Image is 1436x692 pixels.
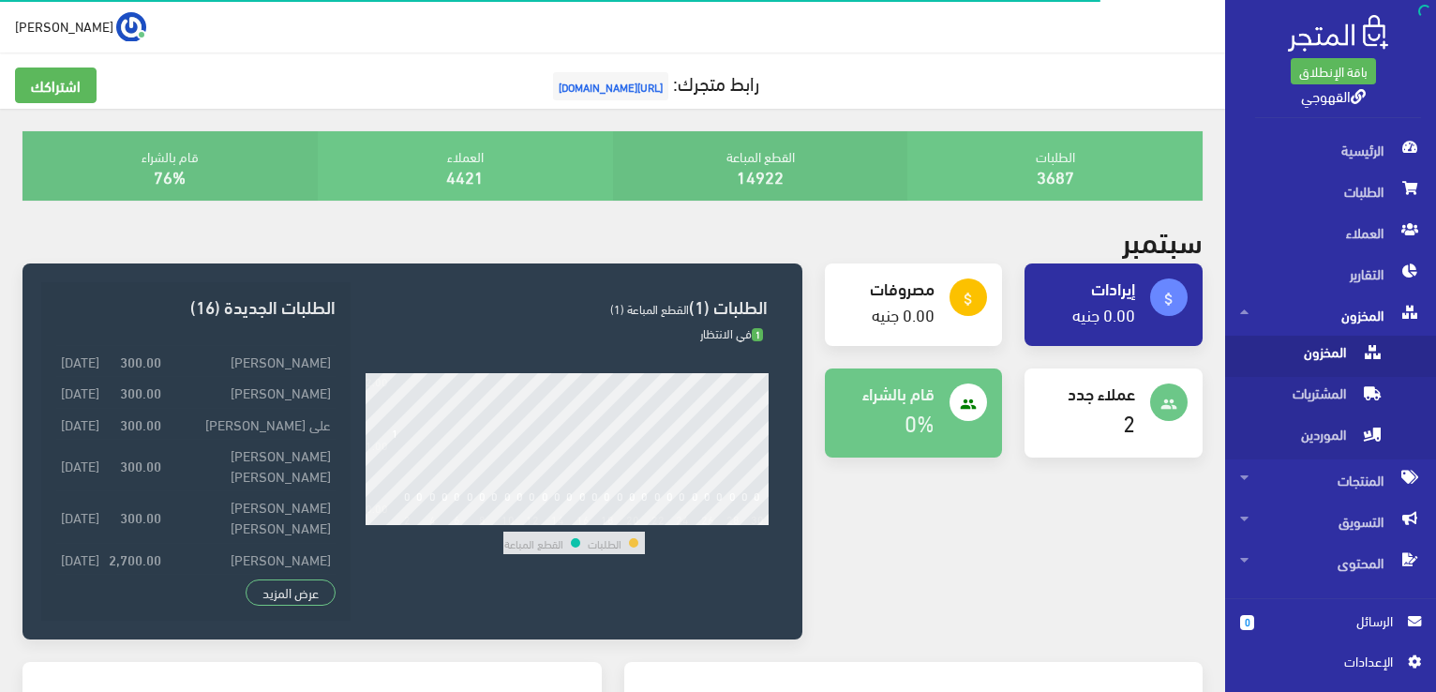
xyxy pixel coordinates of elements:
a: 0% [905,401,935,442]
img: ... [116,12,146,42]
td: [DATE] [56,377,104,408]
a: المحتوى [1225,542,1436,583]
td: [DATE] [56,439,104,490]
div: العملاء [318,131,613,201]
div: 28 [726,512,740,525]
span: [URL][DOMAIN_NAME] [553,72,668,100]
h3: الطلبات الجديدة (16) [56,297,336,315]
a: 4421 [446,160,484,191]
div: 4 [429,512,436,525]
td: [PERSON_NAME] [166,377,336,408]
div: 24 [676,512,689,525]
a: العملاء [1225,212,1436,253]
a: 76% [154,160,186,191]
span: الرسائل [1269,610,1393,631]
span: 1 [752,328,764,342]
span: المخزون [1240,336,1383,377]
span: التقارير [1240,253,1421,294]
a: باقة الإنطلاق [1291,58,1376,84]
td: على [PERSON_NAME] [166,408,336,439]
td: [PERSON_NAME] [166,574,336,605]
a: 3687 [1037,160,1074,191]
span: المشتريات [1240,377,1383,418]
strong: 300.00 [120,414,161,434]
td: [PERSON_NAME] [PERSON_NAME] [166,491,336,543]
span: 0 [1240,615,1254,630]
div: 2 [404,512,411,525]
a: المخزون [1225,336,1436,377]
a: 14922 [737,160,784,191]
a: 0 الرسائل [1240,610,1421,651]
div: قام بالشراء [22,131,318,201]
h4: قام بالشراء [840,384,935,402]
span: المحتوى [1240,542,1421,583]
a: المخزون [1225,294,1436,336]
a: الرئيسية [1225,129,1436,171]
h4: إيرادات [1040,278,1135,297]
h2: سبتمبر [1122,223,1203,256]
span: الموردين [1240,418,1383,459]
div: 14 [551,512,564,525]
span: المنتجات [1240,459,1421,501]
div: 26 [701,512,714,525]
td: [DATE] [56,491,104,543]
td: [PERSON_NAME] [PERSON_NAME] [166,439,336,490]
span: العملاء [1240,212,1421,253]
div: 20 [626,512,639,525]
a: الموردين [1225,418,1436,459]
span: [PERSON_NAME] [15,14,113,38]
td: [DATE] [56,543,104,574]
i: people [1160,396,1177,413]
td: [DATE] [56,408,104,439]
div: 12 [526,512,539,525]
td: الطلبات [587,532,622,554]
td: [PERSON_NAME] [166,346,336,377]
div: 30 [751,512,764,525]
div: 18 [601,512,614,525]
div: 16 [576,512,590,525]
div: القطع المباعة [613,131,908,201]
strong: 300.00 [120,382,161,402]
a: 0.00 جنيه [872,298,935,329]
i: attach_money [1160,291,1177,308]
div: 6 [454,512,460,525]
a: 0.00 جنيه [1072,298,1135,329]
span: في الانتظار [700,322,764,344]
a: المشتريات [1225,377,1436,418]
strong: 2,700.00 [109,549,161,569]
a: عرض المزيد [246,579,336,606]
a: التقارير [1225,253,1436,294]
a: الطلبات [1225,171,1436,212]
strong: 300.00 [120,351,161,371]
span: الرئيسية [1240,129,1421,171]
strong: 300.00 [120,455,161,475]
div: الطلبات [907,131,1203,201]
div: 10 [501,512,515,525]
img: . [1288,15,1388,52]
a: رابط متجرك:[URL][DOMAIN_NAME] [548,65,759,99]
span: التسويق [1240,501,1421,542]
div: 22 [651,512,665,525]
td: [PERSON_NAME] [166,543,336,574]
a: اشتراكك [15,68,97,103]
a: ... [PERSON_NAME] [15,11,146,41]
div: 8 [479,512,486,525]
td: [DATE] [56,574,104,605]
span: القطع المباعة (1) [610,297,689,320]
strong: 300.00 [120,506,161,527]
span: اﻹعدادات [1255,651,1392,671]
h4: عملاء جدد [1040,384,1135,402]
span: المخزون [1240,294,1421,336]
i: people [960,396,977,413]
span: الطلبات [1240,171,1421,212]
a: 2 [1123,401,1135,442]
td: القطع المباعة [503,532,564,554]
strong: 5,200.00 [109,579,161,600]
h3: الطلبات (1) [366,297,769,315]
i: attach_money [960,291,977,308]
a: المنتجات [1225,459,1436,501]
a: اﻹعدادات [1240,651,1421,681]
h4: مصروفات [840,278,935,297]
a: القهوجي [1301,82,1366,109]
td: [DATE] [56,346,104,377]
